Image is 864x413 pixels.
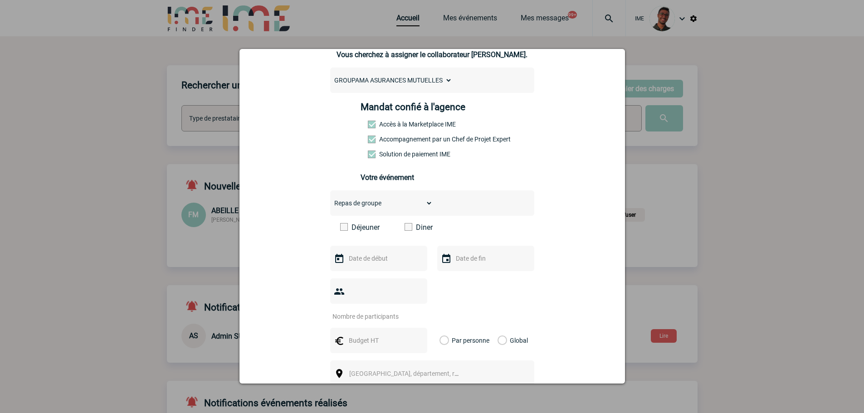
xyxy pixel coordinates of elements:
[361,173,503,182] h3: Votre événement
[349,370,475,377] span: [GEOGRAPHIC_DATA], département, région...
[454,253,516,264] input: Date de fin
[439,328,449,353] label: Par personne
[368,136,408,143] label: Prestation payante
[368,151,408,158] label: Conformité aux process achat client, Prise en charge de la facturation, Mutualisation de plusieur...
[330,50,534,59] p: Vous cherchez à assigner le collaborateur [PERSON_NAME].
[368,121,408,128] label: Accès à la Marketplace IME
[347,335,409,346] input: Budget HT
[347,253,409,264] input: Date de début
[361,102,465,112] h4: Mandat confié à l'agence
[340,223,392,232] label: Déjeuner
[405,223,457,232] label: Diner
[498,328,503,353] label: Global
[330,311,415,322] input: Nombre de participants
